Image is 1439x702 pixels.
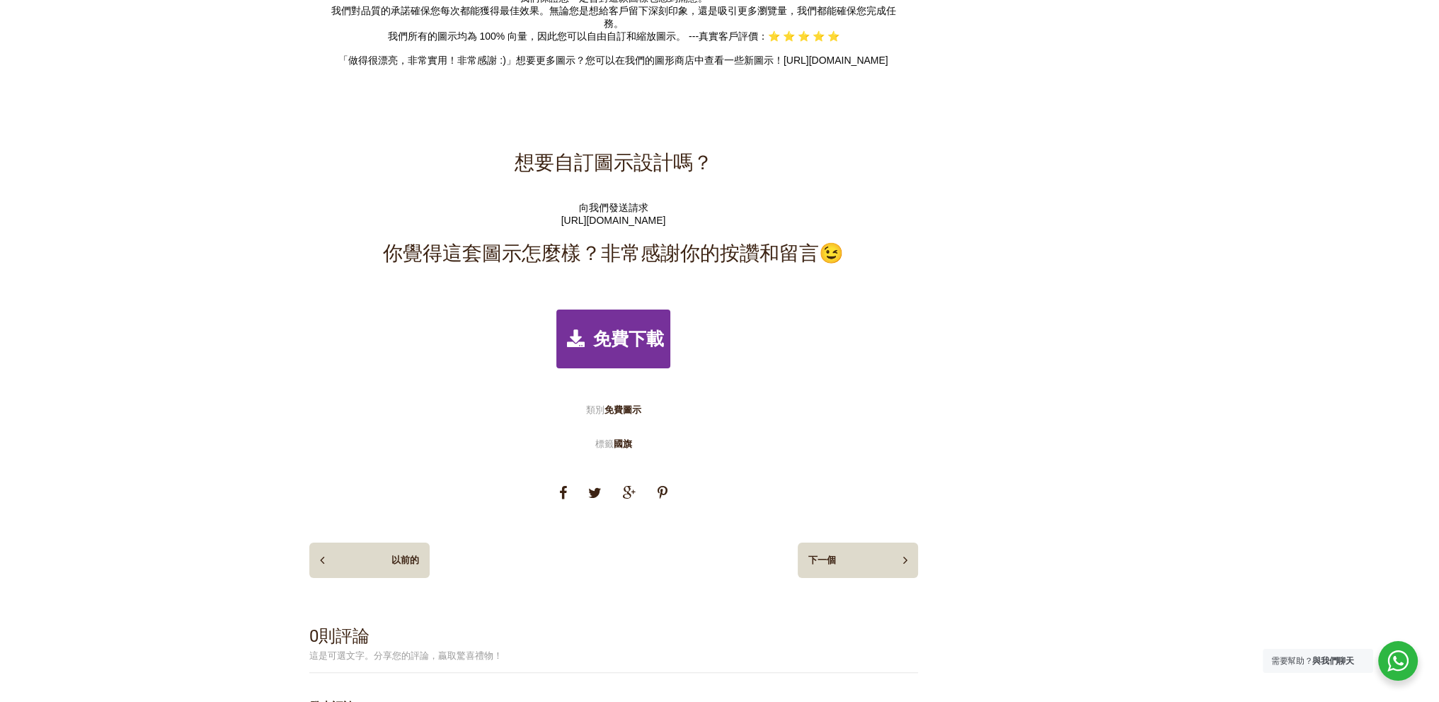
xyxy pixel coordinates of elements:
a: 免費圖示 [604,404,641,417]
font: 0則評論 [309,626,369,646]
font: 下一個 [808,555,836,565]
font: 「 [338,55,348,66]
font: 這是可選文字。分享您的評論，贏取驚喜禮物！ [309,650,503,661]
font: 你覺得這套圖示怎麼樣？非常感謝你的按讚和留言😉 [383,242,844,264]
font: 向我們發送請求 [579,202,648,213]
font: 想要自訂圖示設計嗎？ [515,152,713,174]
font: 與我們聊天 [1312,656,1353,666]
font: 做得很漂亮，非常實用！非常感謝 :)」 [348,55,515,66]
font: 需要幫助？ [1271,656,1312,666]
font: 以前的 [391,555,419,565]
font: 免費圖示 [604,404,641,415]
font: [URL][DOMAIN_NAME] [784,55,888,66]
font: 免費下載 [592,329,663,349]
font: 我們所有的圖示均為 100% 向量，因此您可以自由自訂和縮放圖示。 --- [387,30,698,42]
font: 標籤 [595,438,614,449]
font: 我們對品質的承諾確保您每次都能獲得最佳效果。無論您是想給客戶留下深刻印象，還是吸引更多瀏覽量，我們都能確保您完成任務。 [331,5,896,29]
font: [URL][DOMAIN_NAME] [561,215,666,226]
font: 類別 [586,404,604,415]
a: 國旗 [614,438,632,451]
font: 國旗 [614,438,632,449]
font: 想要更多圖示？您可以在我們的圖形商店中查看一些新圖示！ [516,55,784,66]
font: 真實客戶評價：⭐ ⭐ ⭐ ⭐ ⭐ [699,30,839,42]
